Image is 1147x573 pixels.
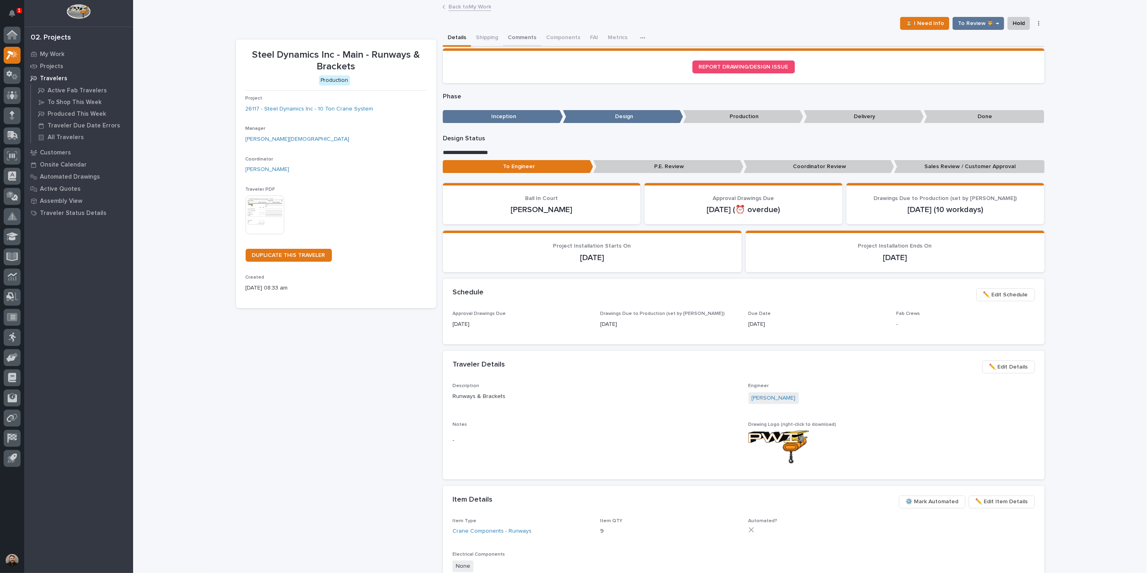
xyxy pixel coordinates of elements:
a: 26117 - Steel Dynamics Inc - 10 Ton Crane System [246,105,373,113]
p: Traveler Due Date Errors [48,122,120,129]
p: - [453,436,739,445]
a: [PERSON_NAME] [246,165,290,174]
p: Inception [443,110,563,123]
a: Automated Drawings [24,171,133,183]
span: Electrical Components [453,552,505,557]
p: Onsite Calendar [40,161,87,169]
span: ✏️ Edit Details [989,362,1028,372]
button: ⚙️ Mark Automated [899,496,966,508]
span: Fab Crews [897,311,920,316]
div: 02. Projects [31,33,71,42]
button: ✏️ Edit Item Details [969,496,1035,508]
p: Active Quotes [40,185,81,193]
a: Traveler Status Details [24,207,133,219]
a: My Work [24,48,133,60]
p: Delivery [804,110,924,123]
span: Drawings Due to Production (set by [PERSON_NAME]) [874,196,1017,201]
span: Project [246,96,263,101]
a: Crane Components - Runways [453,527,532,535]
p: [DATE] [601,320,739,329]
span: Project Installation Ends On [858,243,932,249]
a: Travelers [24,72,133,84]
p: - [897,320,1035,329]
p: Coordinator Review [744,160,894,173]
span: Item Type [453,519,476,523]
p: [DATE] (⏰ overdue) [654,205,833,215]
a: Customers [24,146,133,158]
button: Metrics [603,30,632,47]
p: Produced This Week [48,110,106,118]
a: Traveler Due Date Errors [31,120,133,131]
a: [PERSON_NAME] [752,394,796,402]
span: Drawings Due to Production (set by [PERSON_NAME]) [601,311,725,316]
span: Notes [453,422,467,427]
p: Assembly View [40,198,82,205]
p: Phase [443,93,1045,100]
p: Active Fab Travelers [48,87,107,94]
a: All Travelers [31,131,133,143]
p: [DATE] 08:33 am [246,284,427,292]
h2: Traveler Details [453,360,505,369]
a: Active Fab Travelers [31,85,133,96]
p: All Travelers [48,134,84,141]
span: Traveler PDF [246,187,275,192]
span: Drawing Logo (right-click to download) [749,422,836,427]
p: 1 [18,8,21,13]
a: DUPLICATE THIS TRAVELER [246,249,332,262]
span: Manager [246,126,266,131]
button: ⏳ I Need Info [900,17,949,30]
button: ✏️ Edit Details [982,360,1035,373]
p: P.E. Review [593,160,744,173]
span: Ball In Court [526,196,558,201]
p: Sales Review / Customer Approval [894,160,1045,173]
p: My Work [40,51,65,58]
span: REPORT DRAWING/DESIGN ISSUE [699,64,788,70]
div: Notifications1 [10,10,21,23]
span: To Review 👨‍🏭 → [958,19,999,28]
p: To Shop This Week [48,99,102,106]
p: Travelers [40,75,67,82]
span: Engineer [749,383,769,388]
span: ⏳ I Need Info [905,19,944,28]
p: Done [924,110,1044,123]
a: Onsite Calendar [24,158,133,171]
p: Design [563,110,683,123]
span: Coordinator [246,157,273,162]
p: To Engineer [443,160,593,173]
span: ✏️ Edit Item Details [976,497,1028,506]
span: Approval Drawings Due [453,311,506,316]
img: EyCq6q-1r37LrwZuxBcFGgTZkq_hhjhSWRZ1OIVe5ho [749,431,809,463]
span: Hold [1013,19,1025,28]
button: Components [541,30,585,47]
a: Back toMy Work [448,2,491,11]
span: Automated? [749,519,778,523]
img: Workspace Logo [67,4,90,19]
h2: Schedule [453,288,484,297]
button: Shipping [471,30,503,47]
span: ⚙️ Mark Automated [906,497,959,506]
button: Comments [503,30,541,47]
span: DUPLICATE THIS TRAVELER [252,252,325,258]
p: 9 [601,527,739,535]
p: Traveler Status Details [40,210,106,217]
a: REPORT DRAWING/DESIGN ISSUE [692,60,795,73]
button: Details [443,30,471,47]
a: Active Quotes [24,183,133,195]
p: Runways & Brackets [453,392,739,401]
p: [PERSON_NAME] [453,205,631,215]
span: Approval Drawings Due [713,196,774,201]
button: users-avatar [4,552,21,569]
a: Produced This Week [31,108,133,119]
a: Projects [24,60,133,72]
p: [DATE] [755,253,1035,263]
button: FAI [585,30,603,47]
p: [DATE] [453,320,591,329]
span: Description [453,383,479,388]
div: Production [319,75,350,85]
button: Notifications [4,5,21,22]
button: To Review 👨‍🏭 → [953,17,1004,30]
p: Customers [40,149,71,156]
span: None [453,560,473,572]
button: ✏️ Edit Schedule [976,288,1035,301]
span: Due Date [749,311,771,316]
